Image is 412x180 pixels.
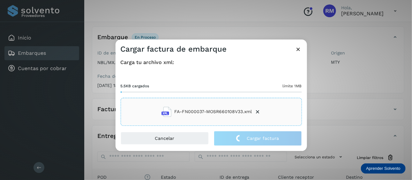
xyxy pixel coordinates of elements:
[214,131,302,146] button: Cargar factura
[366,166,401,171] p: Aprender Solvento
[121,59,302,65] h4: Carga tu archivo xml:
[155,136,174,140] span: Cancelar
[121,45,227,54] h3: Cargar factura de embarque
[361,163,406,174] div: Aprender Solvento
[174,108,252,115] span: FA-FN000037-MOSR660108V33.xml
[121,83,149,89] span: 5.5KB cargados
[121,132,209,145] button: Cancelar
[247,136,279,140] span: Cargar factura
[283,83,302,89] span: límite 1MB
